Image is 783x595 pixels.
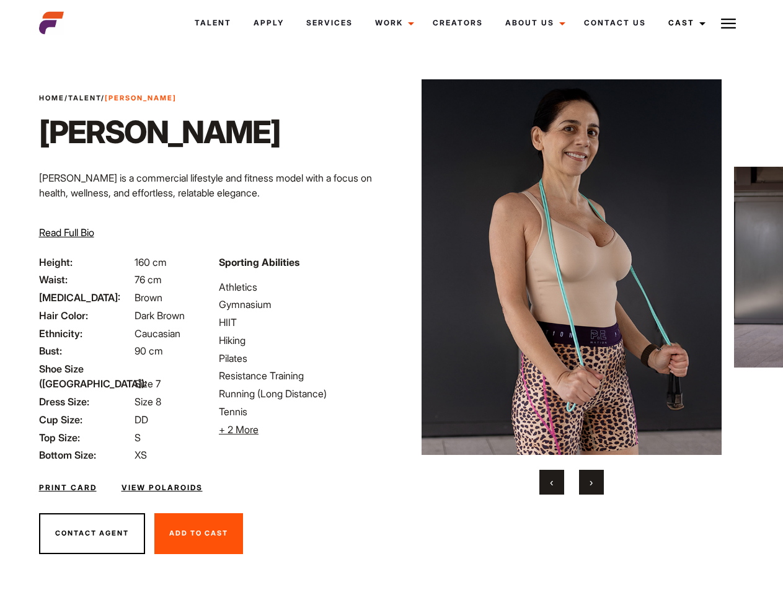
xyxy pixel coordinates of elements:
span: Hair Color: [39,308,132,323]
a: About Us [494,6,573,40]
span: Ethnicity: [39,326,132,341]
span: Add To Cast [169,529,228,537]
h1: [PERSON_NAME] [39,113,280,151]
a: Work [364,6,422,40]
span: Size 8 [135,395,161,408]
img: cropped-aefm-brand-fav-22-square.png [39,11,64,35]
li: Resistance Training [219,368,384,383]
a: Apply [242,6,295,40]
span: Previous [550,476,553,488]
a: Creators [422,6,494,40]
span: [MEDICAL_DATA]: [39,290,132,305]
span: 90 cm [135,345,163,357]
span: Top Size: [39,430,132,445]
button: Contact Agent [39,513,145,554]
span: Bust: [39,343,132,358]
span: Brown [135,291,162,304]
strong: [PERSON_NAME] [105,94,177,102]
a: View Polaroids [122,482,203,493]
span: / / [39,93,177,104]
span: Next [590,476,593,488]
span: Dark Brown [135,309,185,322]
span: Size 7 [135,377,161,390]
a: Home [39,94,64,102]
a: Talent [184,6,242,40]
span: 160 cm [135,256,167,268]
li: Athletics [219,280,384,294]
li: Hiking [219,333,384,348]
span: Bottom Size: [39,447,132,462]
li: Pilates [219,351,384,366]
button: Add To Cast [154,513,243,554]
li: Gymnasium [219,297,384,312]
li: Tennis [219,404,384,419]
p: [PERSON_NAME] is a commercial lifestyle and fitness model with a focus on health, wellness, and e... [39,170,384,200]
span: 76 cm [135,273,162,286]
span: Cup Size: [39,412,132,427]
span: Dress Size: [39,394,132,409]
span: Read Full Bio [39,226,94,239]
span: Waist: [39,272,132,287]
span: XS [135,449,147,461]
strong: Sporting Abilities [219,256,299,268]
a: Cast [657,6,713,40]
span: S [135,431,141,444]
a: Print Card [39,482,97,493]
li: Running (Long Distance) [219,386,384,401]
span: + 2 More [219,423,259,436]
a: Contact Us [573,6,657,40]
a: Services [295,6,364,40]
span: Height: [39,255,132,270]
p: Through her modeling and wellness brand, HEAL, she inspires others on their wellness journeys—cha... [39,210,384,255]
span: Caucasian [135,327,180,340]
img: Burger icon [721,16,736,31]
span: DD [135,413,148,426]
li: HIIT [219,315,384,330]
a: Talent [68,94,101,102]
span: Shoe Size ([GEOGRAPHIC_DATA]): [39,361,132,391]
button: Read Full Bio [39,225,94,240]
